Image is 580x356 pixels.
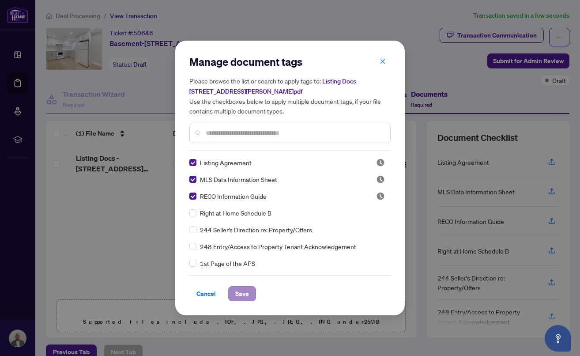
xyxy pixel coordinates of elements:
[545,325,571,352] button: Open asap
[200,191,267,201] span: RECO Information Guide
[376,175,385,184] img: status
[189,286,223,301] button: Cancel
[200,158,252,167] span: Listing Agreement
[235,287,249,301] span: Save
[189,76,391,116] h5: Please browse the list or search to apply tags to: Use the checkboxes below to apply multiple doc...
[200,174,277,184] span: MLS Data Information Sheet
[376,192,385,201] img: status
[200,242,356,251] span: 248 Entry/Access to Property Tenant Acknowledgement
[189,55,391,69] h2: Manage document tags
[228,286,256,301] button: Save
[200,225,312,235] span: 244 Seller’s Direction re: Property/Offers
[380,58,386,64] span: close
[196,287,216,301] span: Cancel
[200,258,255,268] span: 1st Page of the APS
[376,192,385,201] span: Pending Review
[376,158,385,167] span: Pending Review
[376,158,385,167] img: status
[200,208,271,218] span: Right at Home Schedule B
[376,175,385,184] span: Pending Review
